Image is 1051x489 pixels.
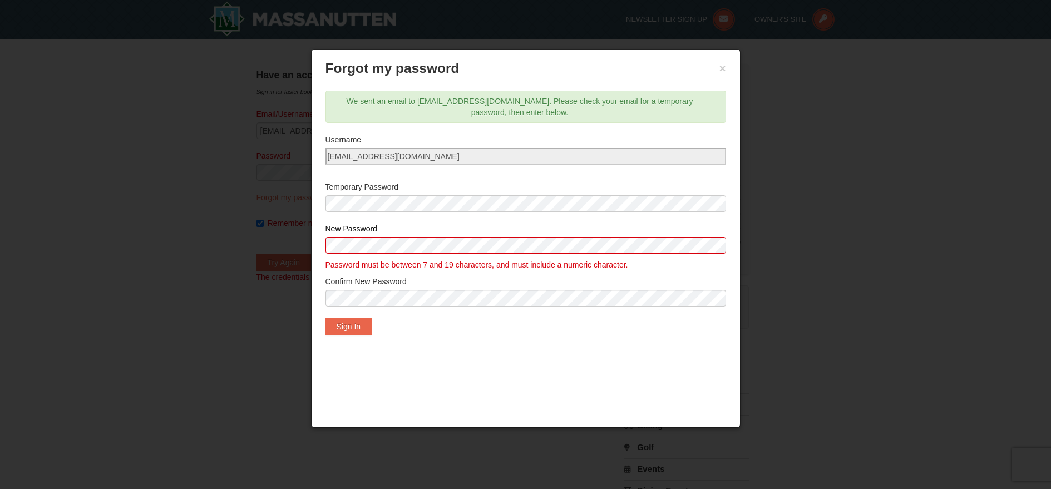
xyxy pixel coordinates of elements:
label: Username [325,134,726,145]
h3: Forgot my password [325,60,726,77]
span: Password must be between 7 and 19 characters, and must include a numeric character. [325,260,628,269]
label: Temporary Password [325,181,726,192]
button: Sign In [325,318,372,335]
div: We sent an email to [EMAIL_ADDRESS][DOMAIN_NAME]. Please check your email for a temporary passwor... [325,91,726,123]
button: × [719,63,726,74]
input: Email Address [325,148,726,165]
label: New Password [325,223,726,234]
label: Confirm New Password [325,276,726,287]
